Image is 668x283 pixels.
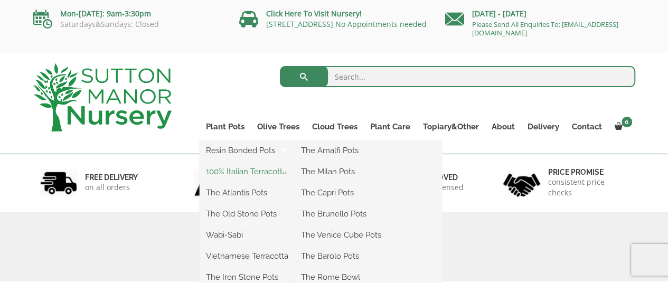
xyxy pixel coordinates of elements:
[33,237,635,256] h1: Vietnamese Terracotta
[200,119,251,134] a: Plant Pots
[200,185,295,201] a: The Atlantis Pots
[295,248,442,264] a: The Barolo Pots
[548,167,628,177] h6: Price promise
[85,173,138,182] h6: FREE DELIVERY
[200,143,295,158] a: Resin Bonded Pots
[472,20,618,37] a: Please Send All Enquiries To: [EMAIL_ADDRESS][DOMAIN_NAME]
[417,119,485,134] a: Topiary&Other
[251,119,306,134] a: Olive Trees
[266,8,362,18] a: Click Here To Visit Nursery!
[200,206,295,222] a: The Old Stone Pots
[295,164,442,180] a: The Milan Pots
[40,169,77,196] img: 1.jpg
[608,119,635,134] a: 0
[485,119,521,134] a: About
[548,177,628,198] p: consistent price checks
[566,119,608,134] a: Contact
[364,119,417,134] a: Plant Care
[503,167,540,199] img: 4.jpg
[194,169,231,196] img: 2.jpg
[200,227,295,243] a: Wabi-Sabi
[295,227,442,243] a: The Venice Cube Pots
[295,143,442,158] a: The Amalfi Pots
[280,66,635,87] input: Search...
[200,248,295,264] a: Vietnamese Terracotta
[306,119,364,134] a: Cloud Trees
[85,182,138,193] p: on all orders
[33,7,223,20] p: Mon-[DATE]: 9am-3:30pm
[295,185,442,201] a: The Capri Pots
[33,63,172,131] img: logo
[445,7,635,20] p: [DATE] - [DATE]
[295,206,442,222] a: The Brunello Pots
[622,117,632,127] span: 0
[200,164,295,180] a: 100% Italian Terracotta
[33,20,223,29] p: Saturdays&Sundays: Closed
[521,119,566,134] a: Delivery
[266,19,427,29] a: [STREET_ADDRESS] No Appointments needed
